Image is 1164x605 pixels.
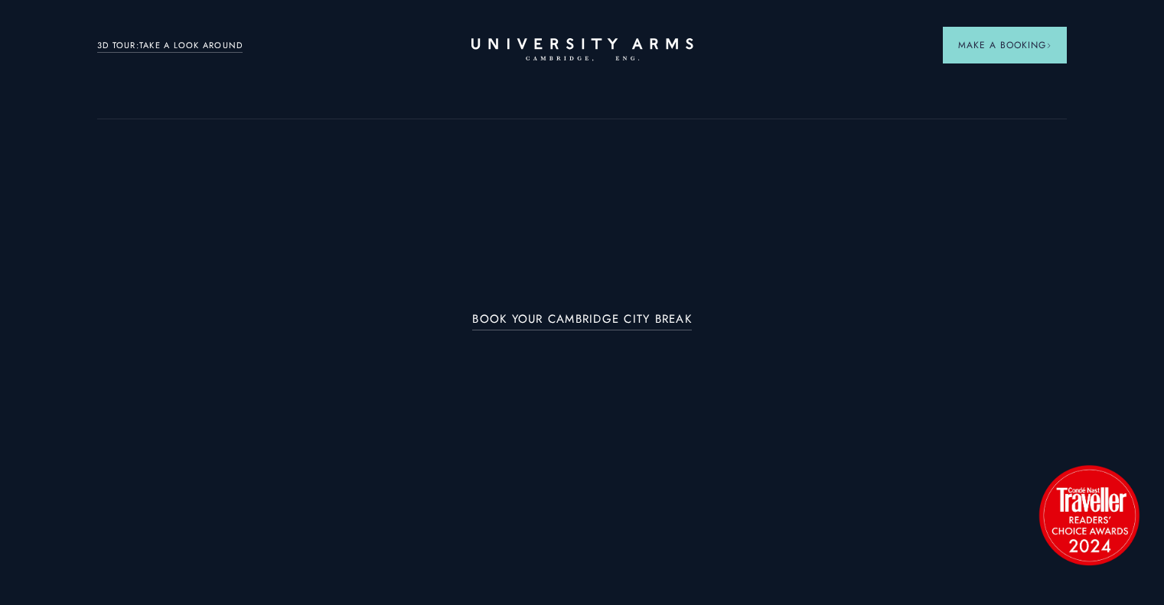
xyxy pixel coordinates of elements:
a: 3D TOUR:TAKE A LOOK AROUND [97,39,243,53]
span: Make a Booking [958,38,1052,52]
img: image-2524eff8f0c5d55edbf694693304c4387916dea5-1501x1501-png [1032,457,1146,572]
a: BOOK YOUR CAMBRIDGE CITY BREAK [472,313,692,330]
button: Make a BookingArrow icon [943,27,1067,63]
img: Arrow icon [1046,43,1052,48]
a: Home [471,38,693,62]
